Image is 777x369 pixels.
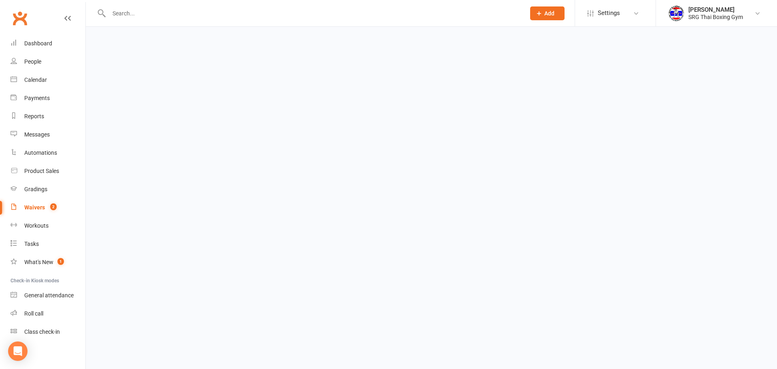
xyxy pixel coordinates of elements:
[24,131,50,138] div: Messages
[24,292,74,299] div: General attendance
[24,149,57,156] div: Automations
[50,203,57,210] span: 2
[11,126,85,144] a: Messages
[11,180,85,198] a: Gradings
[598,4,620,22] span: Settings
[24,113,44,119] div: Reports
[24,186,47,192] div: Gradings
[11,71,85,89] a: Calendar
[24,310,43,317] div: Roll call
[24,95,50,101] div: Payments
[11,217,85,235] a: Workouts
[11,253,85,271] a: What's New1
[11,305,85,323] a: Roll call
[11,34,85,53] a: Dashboard
[24,77,47,83] div: Calendar
[57,258,64,265] span: 1
[24,222,49,229] div: Workouts
[24,259,53,265] div: What's New
[11,235,85,253] a: Tasks
[11,286,85,305] a: General attendance kiosk mode
[11,89,85,107] a: Payments
[544,10,554,17] span: Add
[24,241,39,247] div: Tasks
[11,53,85,71] a: People
[11,144,85,162] a: Automations
[24,328,60,335] div: Class check-in
[8,341,28,361] div: Open Intercom Messenger
[688,13,743,21] div: SRG Thai Boxing Gym
[530,6,565,20] button: Add
[106,8,520,19] input: Search...
[24,168,59,174] div: Product Sales
[11,162,85,180] a: Product Sales
[688,6,743,13] div: [PERSON_NAME]
[10,8,30,28] a: Clubworx
[24,58,41,65] div: People
[11,323,85,341] a: Class kiosk mode
[24,204,45,211] div: Waivers
[11,198,85,217] a: Waivers 2
[24,40,52,47] div: Dashboard
[11,107,85,126] a: Reports
[668,5,684,21] img: thumb_image1718682644.png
